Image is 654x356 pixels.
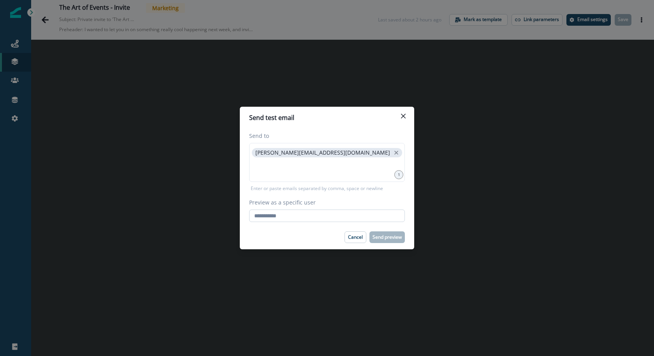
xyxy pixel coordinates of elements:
label: Preview as a specific user [249,198,400,206]
p: Cancel [348,234,363,240]
p: Send preview [373,234,402,240]
button: Close [397,110,410,122]
button: Send preview [369,231,405,243]
button: close [392,149,400,157]
div: 1 [394,170,403,179]
label: Send to [249,132,400,140]
p: [PERSON_NAME][EMAIL_ADDRESS][DOMAIN_NAME] [255,150,390,156]
p: Send test email [249,113,294,122]
button: Cancel [345,231,366,243]
p: Enter or paste emails separated by comma, space or newline [249,185,385,192]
